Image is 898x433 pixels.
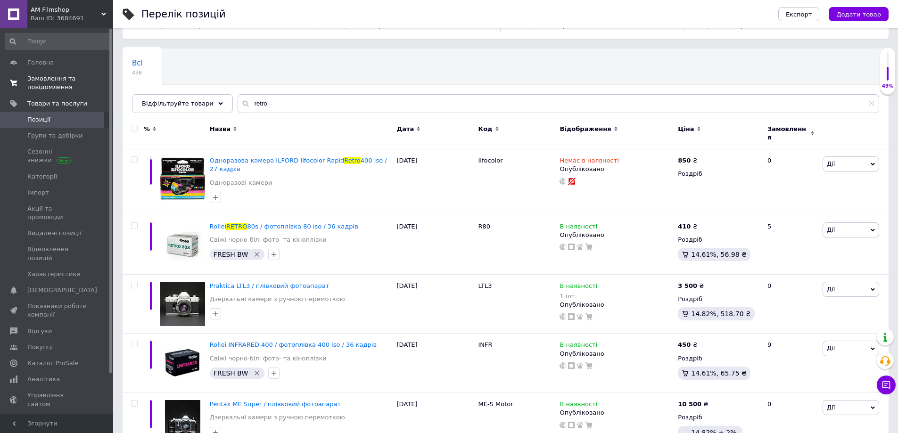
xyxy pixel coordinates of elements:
[691,310,751,318] span: 14.82%, 518.70 ₴
[160,341,205,385] img: Rollei INFRARED 400 / фотоплівка 400 iso / 36 кадрів
[160,222,205,267] img: Rollei RETRO 80s / фотоплівка 80 iso / 36 кадрів
[560,301,673,309] div: Опубліковано
[210,400,341,408] a: Pentax ME Super / плівковий фотоапарат
[478,223,491,230] span: R80
[560,408,673,417] div: Опубліковано
[210,223,226,230] span: Rollei
[27,74,87,91] span: Замовлення та повідомлення
[762,334,820,393] div: 9
[397,125,414,133] span: Дата
[214,251,248,258] span: FRESH BW
[27,58,54,67] span: Головна
[678,400,708,408] div: ₴
[560,350,673,358] div: Опубліковано
[560,157,618,167] span: Немає в наявності
[226,223,247,230] span: RETRO
[31,6,101,14] span: AM Filmshop
[827,286,835,293] span: Дії
[27,391,87,408] span: Управління сайтом
[691,369,747,377] span: 14.61%, 65.75 ₴
[678,400,701,408] b: 10 500
[395,149,476,215] div: [DATE]
[27,99,87,108] span: Товари та послуги
[210,354,327,363] a: Свіжі чорно-білі фото- та кіноплівки
[678,222,697,231] div: ₴
[836,11,881,18] span: Додати товар
[678,354,759,363] div: Роздріб
[238,94,879,113] input: Пошук по назві позиції, артикулу і пошуковим запитам
[210,236,327,244] a: Свіжі чорно-білі фото- та кіноплівки
[141,9,226,19] div: Перелік позицій
[27,359,78,368] span: Каталог ProSale
[478,341,493,348] span: INFR
[395,274,476,334] div: [DATE]
[880,83,895,90] div: 49%
[27,147,87,164] span: Сезонні знижки
[829,7,889,21] button: Додати товар
[27,115,50,124] span: Позиції
[678,282,704,290] div: ₴
[762,215,820,274] div: 5
[27,327,52,335] span: Відгуки
[27,229,82,237] span: Видалені позиції
[210,179,272,187] a: Одноразові камери
[27,375,60,384] span: Аналітика
[678,236,759,244] div: Роздріб
[762,149,820,215] div: 0
[27,131,83,140] span: Групи та добірки
[210,125,231,133] span: Назва
[210,157,344,164] span: Одноразова камера ILFORD Ilfocolor Rapid
[253,369,261,377] svg: Видалити мітку
[160,156,205,201] img: Одноразова камера ILFORD Ilfocolor Rapid Retro 400 iso / 27 кадрів
[560,231,673,239] div: Опубліковано
[5,33,111,50] input: Пошук
[27,204,87,221] span: Акції та промокоди
[827,226,835,233] span: Дії
[142,100,214,107] span: Відфільтруйте товари
[247,223,358,230] span: 80s / фотоплівка 80 iso / 36 кадрів
[395,334,476,393] div: [DATE]
[210,223,358,230] a: RolleiRETRO80s / фотоплівка 80 iso / 36 кадрів
[560,125,611,133] span: Відображення
[210,157,387,172] span: 400 iso / 27 кадрів
[31,14,113,23] div: Ваш ID: 3684691
[144,125,150,133] span: %
[478,157,503,164] span: Ilfocolor
[253,251,261,258] svg: Видалити мітку
[678,157,691,164] b: 850
[678,295,759,303] div: Роздріб
[27,343,53,351] span: Покупці
[678,156,697,165] div: ₴
[778,7,820,21] button: Експорт
[827,344,835,351] span: Дії
[210,341,377,348] a: Rollei INFRARED 400 / фотоплівка 400 iso / 36 кадрів
[478,400,513,408] span: ME-S Motor
[27,302,87,319] span: Показники роботи компанії
[27,172,57,181] span: Категорії
[678,413,759,422] div: Роздріб
[678,282,697,289] b: 3 500
[160,282,205,327] img: Praktica LTL3 / плівковий фотоапарат
[678,341,697,349] div: ₴
[678,223,691,230] b: 410
[27,245,87,262] span: Відновлення позицій
[678,341,691,348] b: 450
[210,282,329,289] a: Praktica LTL3 / плівковий фотоапарат
[210,413,345,422] a: Дзеркальні камери з ручною перемоткою
[678,170,759,178] div: Роздріб
[27,286,97,294] span: [DEMOGRAPHIC_DATA]
[478,282,492,289] span: LTL3
[767,125,808,142] span: Замовлення
[132,69,143,76] span: 498
[560,165,673,173] div: Опубліковано
[560,400,597,410] span: В наявності
[827,160,835,167] span: Дії
[395,215,476,274] div: [DATE]
[560,341,597,351] span: В наявності
[214,369,248,377] span: FRESH BW
[560,293,597,300] div: 1 шт.
[786,11,812,18] span: Експорт
[344,157,361,164] span: Retro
